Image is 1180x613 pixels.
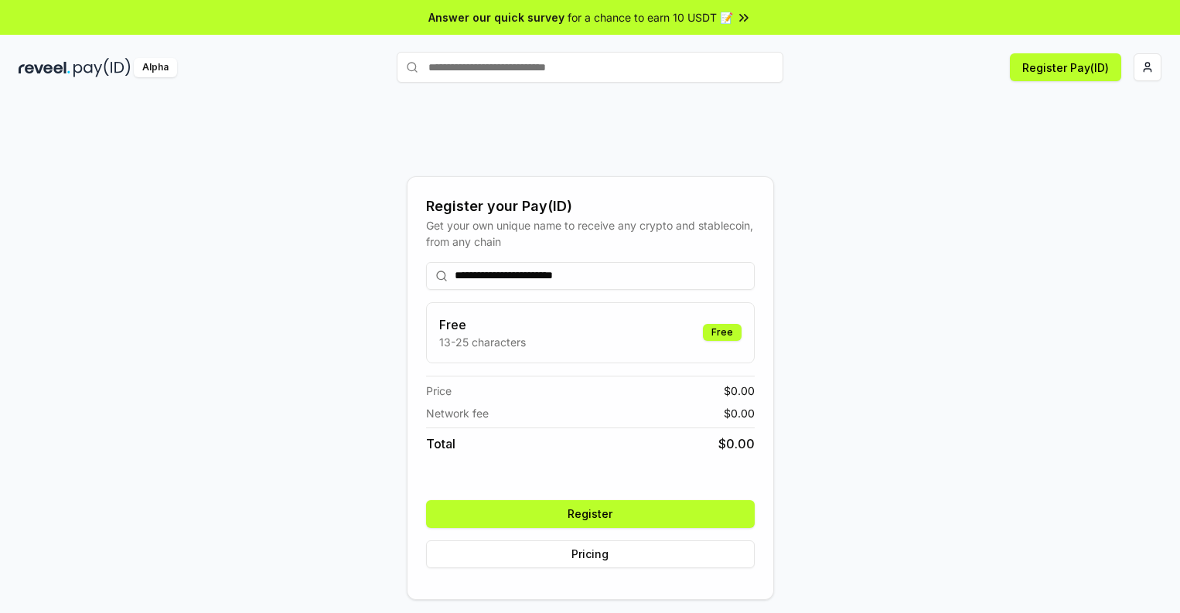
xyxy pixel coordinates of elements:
[724,405,755,421] span: $ 0.00
[426,540,755,568] button: Pricing
[439,315,526,334] h3: Free
[134,58,177,77] div: Alpha
[73,58,131,77] img: pay_id
[568,9,733,26] span: for a chance to earn 10 USDT 📝
[439,334,526,350] p: 13-25 characters
[19,58,70,77] img: reveel_dark
[426,434,455,453] span: Total
[1010,53,1121,81] button: Register Pay(ID)
[724,383,755,399] span: $ 0.00
[428,9,564,26] span: Answer our quick survey
[426,196,755,217] div: Register your Pay(ID)
[426,405,489,421] span: Network fee
[426,500,755,528] button: Register
[718,434,755,453] span: $ 0.00
[426,217,755,250] div: Get your own unique name to receive any crypto and stablecoin, from any chain
[426,383,452,399] span: Price
[703,324,742,341] div: Free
